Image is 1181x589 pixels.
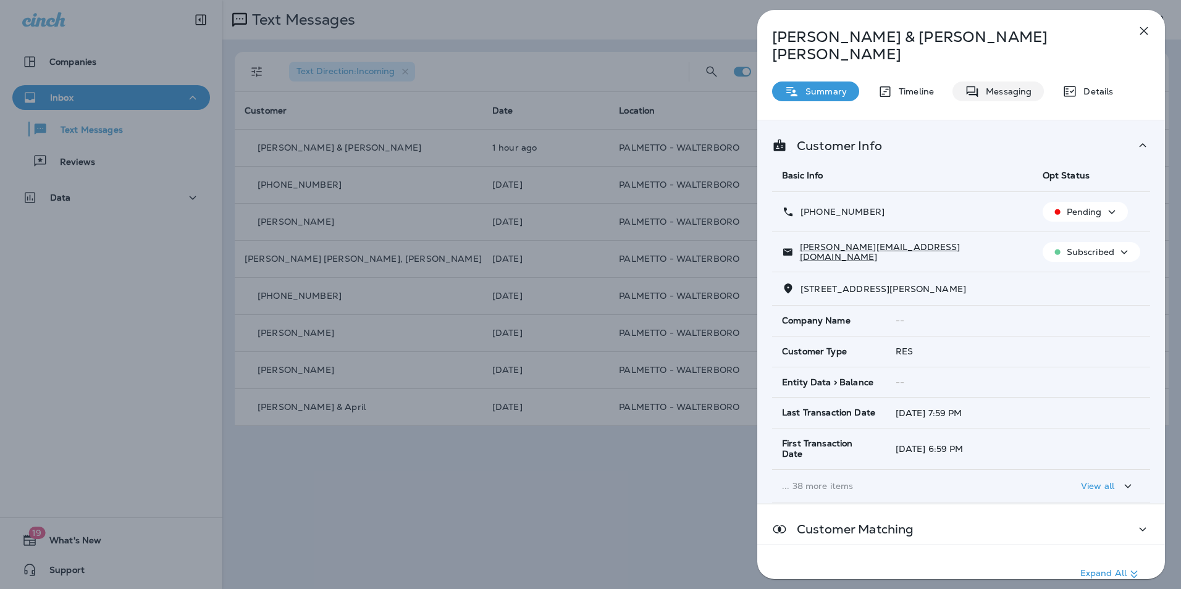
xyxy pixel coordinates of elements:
[896,443,964,454] span: [DATE] 6:59 PM
[1075,563,1146,585] button: Expand All
[1076,475,1140,498] button: View all
[782,481,1023,491] p: ... 38 more items
[772,28,1109,63] p: [PERSON_NAME] & [PERSON_NAME] [PERSON_NAME]
[799,86,847,96] p: Summary
[896,407,962,419] span: [DATE] 7:59 PM
[782,438,876,459] span: First Transaction Date
[787,141,882,151] p: Customer Info
[782,377,873,388] span: Entity Data > Balance
[980,86,1032,96] p: Messaging
[896,377,904,388] span: --
[1080,567,1141,582] p: Expand All
[801,283,966,294] span: [STREET_ADDRESS][PERSON_NAME]
[1043,242,1140,262] button: Subscribed
[782,315,851,326] span: Company Name
[1067,207,1102,217] p: Pending
[794,207,885,217] p: [PHONE_NUMBER]
[1043,170,1090,181] span: Opt Status
[782,170,823,181] span: Basic Info
[1077,86,1113,96] p: Details
[1043,202,1128,222] button: Pending
[896,346,913,357] span: RES
[893,86,934,96] p: Timeline
[782,346,847,357] span: Customer Type
[794,242,1023,262] p: [PERSON_NAME][EMAIL_ADDRESS][DOMAIN_NAME]
[787,524,914,534] p: Customer Matching
[896,315,904,326] span: --
[1081,481,1114,491] p: View all
[1067,247,1114,257] p: Subscribed
[782,407,875,418] span: Last Transaction Date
